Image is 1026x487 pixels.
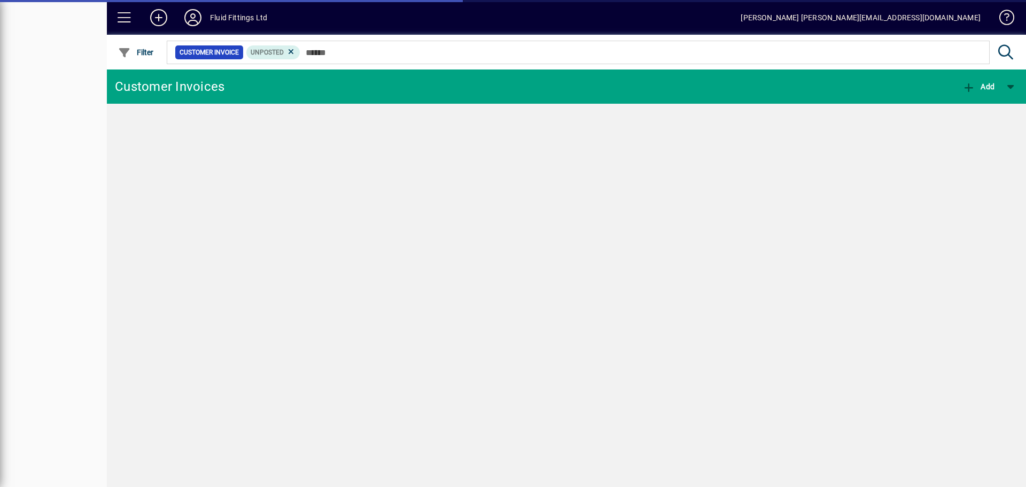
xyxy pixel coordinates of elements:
mat-chip: Customer Invoice Status: Unposted [246,45,300,59]
div: Fluid Fittings Ltd [210,9,267,26]
span: Filter [118,48,154,57]
button: Add [142,8,176,27]
button: Filter [115,43,157,62]
span: Unposted [251,49,284,56]
button: Profile [176,8,210,27]
button: Add [960,77,997,96]
a: Knowledge Base [991,2,1013,37]
span: Customer Invoice [180,47,239,58]
span: Add [962,82,994,91]
div: [PERSON_NAME] [PERSON_NAME][EMAIL_ADDRESS][DOMAIN_NAME] [741,9,981,26]
div: Customer Invoices [115,78,224,95]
